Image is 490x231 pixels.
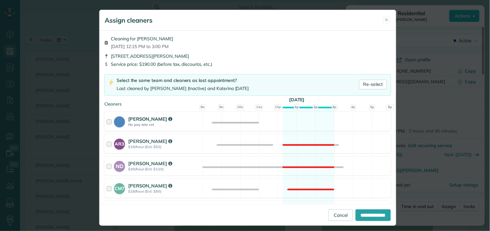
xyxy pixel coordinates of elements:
a: Re-select [359,80,387,89]
strong: [PERSON_NAME] [128,183,172,189]
span: Cleaning for [PERSON_NAME] [111,35,173,42]
div: Service price: $190.00 (before tax, discounts, etc.) [104,61,391,67]
strong: $40/hour (Est: $110) [128,167,201,171]
div: Last cleaned by [PERSON_NAME] (Inactive) and Katerina [DATE] [117,85,249,92]
strong: $18/hour (Est: $50) [128,189,201,194]
div: [STREET_ADDRESS][PERSON_NAME] [104,53,391,59]
strong: [PERSON_NAME] [128,116,172,122]
div: Select the same team and cleaners as last appointment? [117,77,249,84]
strong: No pay rate set [128,122,201,127]
span: [DATE] 12:15 PM to 3:00 PM [111,43,173,50]
img: lightning-bolt-icon-94e5364df696ac2de96d3a42b8a9ff6ba979493684c50e6bbbcda72601fa0d29.png [109,79,114,86]
span: ✕ [385,17,389,23]
h5: Assign cleaners [105,16,152,25]
strong: [PERSON_NAME] [128,160,172,166]
a: Cancel [328,209,353,221]
div: Cleaners [104,101,391,103]
strong: [PERSON_NAME] [128,138,172,144]
strong: $19/hour (Est: $52) [128,145,201,149]
strong: ND [114,161,125,170]
strong: AR3 [114,139,125,147]
strong: CM7 [114,183,125,192]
